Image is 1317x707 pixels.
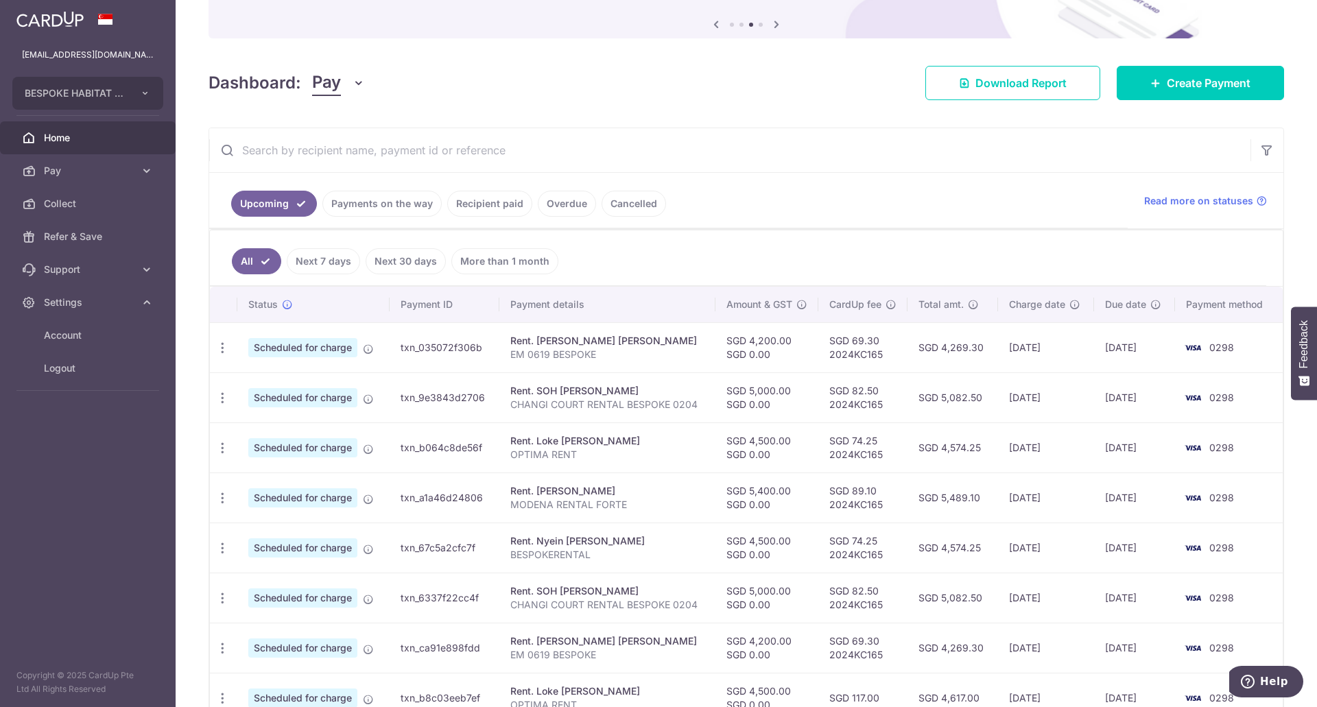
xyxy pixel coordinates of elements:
td: SGD 5,489.10 [907,472,997,523]
span: 0298 [1209,692,1234,704]
span: CardUp fee [829,298,881,311]
th: Payment ID [390,287,499,322]
td: [DATE] [998,523,1095,573]
td: SGD 4,500.00 SGD 0.00 [715,523,818,573]
img: Bank Card [1179,339,1207,356]
span: Settings [44,296,134,309]
span: Scheduled for charge [248,588,357,608]
input: Search by recipient name, payment id or reference [209,128,1250,172]
td: SGD 5,400.00 SGD 0.00 [715,472,818,523]
span: 0298 [1209,341,1234,353]
img: CardUp [16,11,84,27]
span: Account [44,328,134,342]
p: CHANGI COURT RENTAL BESPOKE 0204 [510,598,704,612]
a: Overdue [538,191,596,217]
span: Support [44,263,134,276]
p: CHANGI COURT RENTAL BESPOKE 0204 [510,398,704,411]
td: SGD 82.50 2024KC165 [818,372,907,422]
img: Bank Card [1179,690,1207,706]
p: [EMAIL_ADDRESS][DOMAIN_NAME] [22,48,154,62]
img: Bank Card [1179,490,1207,506]
span: Logout [44,361,134,375]
a: Recipient paid [447,191,532,217]
td: SGD 74.25 2024KC165 [818,422,907,472]
span: Scheduled for charge [248,488,357,507]
img: Bank Card [1179,440,1207,456]
td: SGD 69.30 2024KC165 [818,623,907,673]
span: Collect [44,197,134,211]
div: Rent. [PERSON_NAME] [PERSON_NAME] [510,634,704,648]
a: More than 1 month [451,248,558,274]
td: [DATE] [998,573,1095,623]
td: SGD 69.30 2024KC165 [818,322,907,372]
td: [DATE] [998,322,1095,372]
td: [DATE] [1094,472,1175,523]
button: BESPOKE HABITAT FORTE PTE. LTD. [12,77,163,110]
p: BESPOKERENTAL [510,548,704,562]
span: Refer & Save [44,230,134,243]
td: [DATE] [998,623,1095,673]
span: Scheduled for charge [248,388,357,407]
td: SGD 5,000.00 SGD 0.00 [715,372,818,422]
td: [DATE] [1094,322,1175,372]
a: Payments on the way [322,191,442,217]
span: Due date [1105,298,1146,311]
p: EM 0619 BESPOKE [510,348,704,361]
div: Rent. [PERSON_NAME] [510,484,704,498]
td: txn_035072f306b [390,322,499,372]
td: txn_a1a46d24806 [390,472,499,523]
div: Rent. Loke [PERSON_NAME] [510,684,704,698]
span: Download Report [975,75,1067,91]
p: EM 0619 BESPOKE [510,648,704,662]
h4: Dashboard: [209,71,301,95]
td: [DATE] [998,472,1095,523]
a: Create Payment [1117,66,1284,100]
span: 0298 [1209,392,1234,403]
td: txn_6337f22cc4f [390,573,499,623]
iframe: Opens a widget where you can find more information [1229,666,1303,700]
td: SGD 4,269.30 [907,623,997,673]
td: SGD 5,000.00 SGD 0.00 [715,573,818,623]
span: Pay [44,164,134,178]
td: [DATE] [1094,523,1175,573]
a: Upcoming [231,191,317,217]
a: Next 30 days [366,248,446,274]
span: Status [248,298,278,311]
span: 0298 [1209,492,1234,503]
a: Next 7 days [287,248,360,274]
th: Payment details [499,287,715,322]
img: Bank Card [1179,540,1207,556]
td: SGD 82.50 2024KC165 [818,573,907,623]
a: Read more on statuses [1144,194,1267,208]
td: SGD 4,574.25 [907,422,997,472]
span: Scheduled for charge [248,538,357,558]
img: Bank Card [1179,640,1207,656]
td: [DATE] [1094,372,1175,422]
span: Scheduled for charge [248,438,357,457]
td: txn_9e3843d2706 [390,372,499,422]
div: Rent. Loke [PERSON_NAME] [510,434,704,448]
p: OPTIMA RENT [510,448,704,462]
td: txn_67c5a2cfc7f [390,523,499,573]
span: Scheduled for charge [248,338,357,357]
img: Bank Card [1179,590,1207,606]
span: 0298 [1209,442,1234,453]
td: [DATE] [1094,422,1175,472]
a: All [232,248,281,274]
span: Create Payment [1167,75,1250,91]
button: Feedback - Show survey [1291,307,1317,400]
span: Feedback [1298,320,1310,368]
td: SGD 74.25 2024KC165 [818,523,907,573]
td: txn_b064c8de56f [390,422,499,472]
td: [DATE] [1094,623,1175,673]
span: BESPOKE HABITAT FORTE PTE. LTD. [25,86,126,100]
span: Pay [312,70,341,96]
div: Rent. SOH [PERSON_NAME] [510,384,704,398]
span: Read more on statuses [1144,194,1253,208]
a: Download Report [925,66,1100,100]
button: Pay [312,70,365,96]
td: SGD 5,082.50 [907,372,997,422]
span: 0298 [1209,592,1234,603]
img: Bank Card [1179,390,1207,406]
div: Rent. [PERSON_NAME] [PERSON_NAME] [510,334,704,348]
